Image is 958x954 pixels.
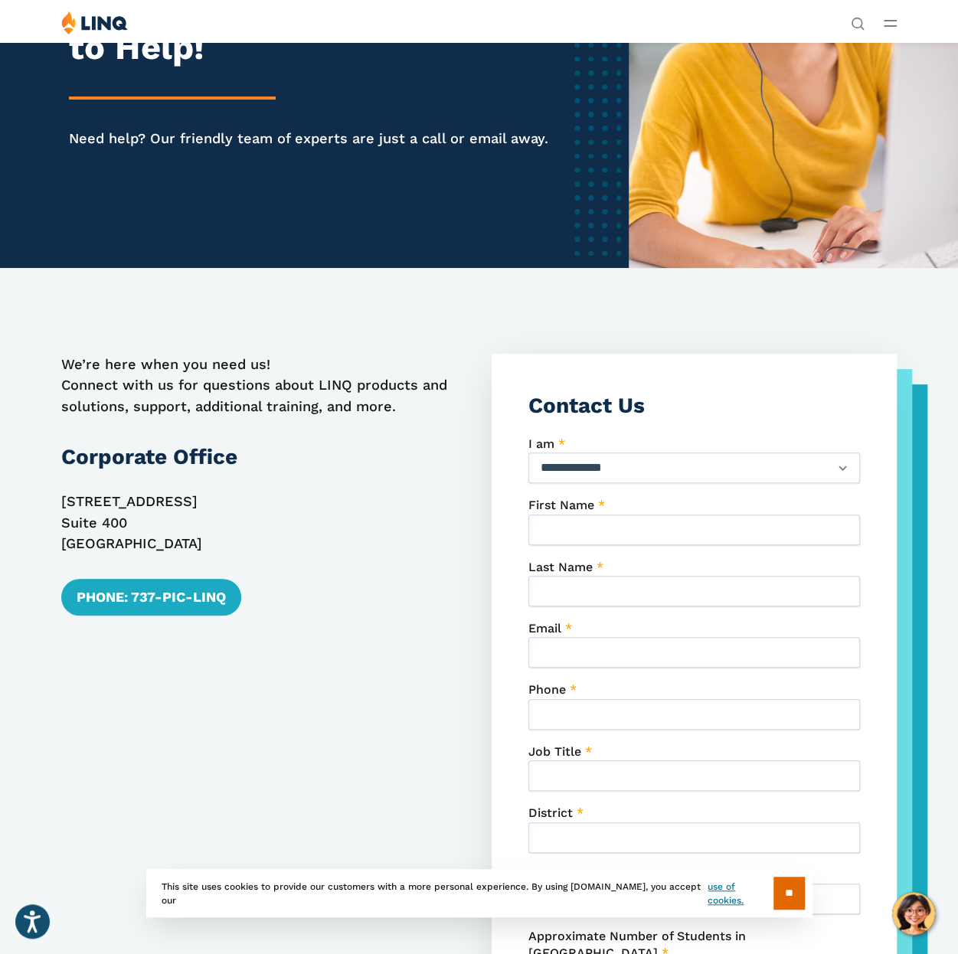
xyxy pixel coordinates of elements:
button: Open Main Menu [884,15,897,31]
h3: Contact Us [528,390,860,421]
span: Email [528,621,561,635]
h3: Corporate Office [61,442,466,472]
button: Hello, have a question? Let’s chat. [892,892,935,935]
span: State [528,867,561,882]
a: use of cookies. [708,880,773,907]
span: First Name [528,498,594,512]
span: Last Name [528,560,593,574]
a: Phone: 737-PIC-LINQ [61,579,241,616]
button: Open Search Bar [851,15,865,29]
nav: Utility Navigation [851,11,865,29]
span: I am [528,436,554,451]
span: Phone [528,682,566,697]
div: This site uses cookies to provide our customers with a more personal experience. By using [DOMAIN... [146,869,813,917]
img: LINQ | K‑12 Software [61,11,128,34]
p: [STREET_ADDRESS] Suite 400 [GEOGRAPHIC_DATA] [61,491,466,554]
p: We’re here when you need us! Connect with us for questions about LINQ products and solutions, sup... [61,354,466,417]
span: Job Title [528,744,581,759]
p: Need help? Our friendly team of experts are just a call or email away. [69,129,560,149]
span: District [528,805,573,820]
